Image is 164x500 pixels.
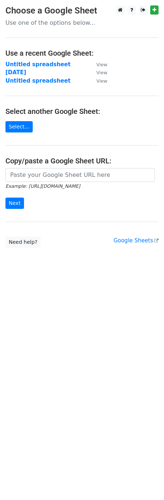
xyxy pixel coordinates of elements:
small: View [96,70,107,75]
a: View [89,78,107,84]
h4: Copy/paste a Google Sheet URL: [5,156,159,165]
iframe: Chat Widget [128,465,164,500]
small: View [96,78,107,84]
input: Paste your Google Sheet URL here [5,168,155,182]
a: Google Sheets [113,237,159,244]
a: Untitled spreadsheet [5,61,71,68]
a: View [89,61,107,68]
input: Next [5,198,24,209]
h3: Choose a Google Sheet [5,5,159,16]
small: Example: [URL][DOMAIN_NAME] [5,183,80,189]
h4: Use a recent Google Sheet: [5,49,159,57]
a: Need help? [5,237,41,248]
a: Select... [5,121,33,132]
small: View [96,62,107,67]
a: View [89,69,107,76]
p: Use one of the options below... [5,19,159,27]
a: Untitled spreadsheet [5,78,71,84]
h4: Select another Google Sheet: [5,107,159,116]
a: [DATE] [5,69,26,76]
